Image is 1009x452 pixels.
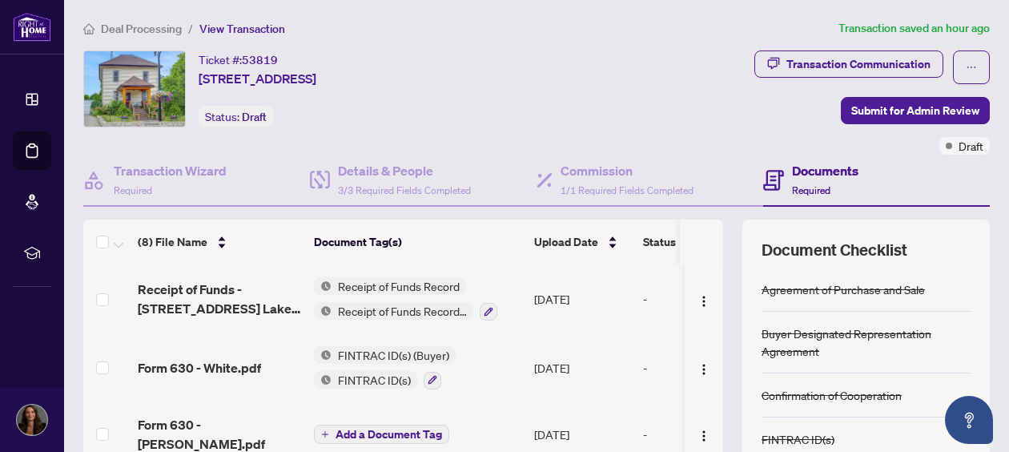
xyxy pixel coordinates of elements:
button: Logo [691,286,717,312]
span: Form 630 - White.pdf [138,358,261,377]
div: Buyer Designated Representation Agreement [762,325,971,360]
th: Document Tag(s) [308,220,528,264]
div: Agreement of Purchase and Sale [762,280,925,298]
h4: Details & People [338,161,471,180]
img: Status Icon [314,302,332,320]
button: Add a Document Tag [314,425,449,444]
span: 3/3 Required Fields Completed [338,184,471,196]
div: FINTRAC ID(s) [762,430,834,448]
button: Logo [691,355,717,381]
th: (8) File Name [131,220,308,264]
div: Ticket #: [199,50,278,69]
div: - [643,290,766,308]
h4: Transaction Wizard [114,161,227,180]
button: Add a Document Tag [314,424,449,445]
img: Logo [697,295,710,308]
div: - [643,359,766,377]
span: 53819 [242,53,278,67]
div: Status: [199,106,273,127]
span: Upload Date [534,233,598,251]
span: Document Checklist [762,239,907,261]
span: 1/1 Required Fields Completed [561,184,693,196]
h4: Documents [792,161,858,180]
span: (8) File Name [138,233,207,251]
button: Status IconFINTRAC ID(s) (Buyer)Status IconFINTRAC ID(s) [314,346,456,389]
button: Transaction Communication [754,50,943,78]
td: [DATE] [528,264,637,333]
button: Submit for Admin Review [841,97,990,124]
img: Status Icon [314,277,332,295]
div: Transaction Communication [786,51,931,77]
span: plus [321,430,329,438]
img: IMG-X12251912_1.jpg [84,51,185,127]
article: Transaction saved an hour ago [838,19,990,38]
span: FINTRAC ID(s) [332,371,417,389]
span: home [83,23,94,34]
img: Logo [697,363,710,376]
span: FINTRAC ID(s) (Buyer) [332,346,456,364]
span: Receipt of Funds Record [332,277,466,295]
span: Deal Processing [101,22,182,36]
button: Logo [691,422,717,447]
h4: Commission [561,161,693,180]
img: Logo [697,430,710,442]
span: Receipt of Funds - [STREET_ADDRESS] Lakes [GEOGRAPHIC_DATA]pdf [138,280,301,318]
span: [STREET_ADDRESS] [199,69,316,88]
img: Status Icon [314,346,332,364]
th: Status [637,220,773,264]
li: / [188,19,193,38]
span: Draft [959,137,983,155]
button: Open asap [945,396,993,444]
span: Draft [242,110,267,124]
span: Add a Document Tag [336,429,442,440]
span: Required [114,184,152,196]
div: Confirmation of Cooperation [762,386,902,404]
span: Status [643,233,676,251]
img: Profile Icon [17,405,47,435]
span: View Transaction [199,22,285,36]
span: Receipt of Funds Record Form [332,302,473,320]
span: Required [792,184,830,196]
img: Status Icon [314,371,332,389]
img: logo [13,12,51,42]
span: ellipsis [966,62,977,73]
span: Submit for Admin Review [851,98,979,123]
div: - [643,426,766,443]
th: Upload Date [528,220,637,264]
button: Status IconReceipt of Funds RecordStatus IconReceipt of Funds Record Form [314,277,497,321]
td: [DATE] [528,333,637,402]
